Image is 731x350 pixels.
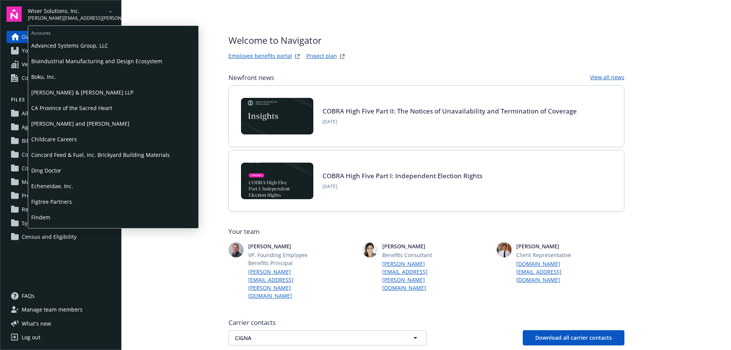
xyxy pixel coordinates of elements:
span: Findem [31,209,195,225]
a: projectPlanWebsite [338,52,347,61]
button: Files [6,96,115,106]
span: Vendor search [22,58,59,70]
span: [DATE] [322,183,482,190]
a: Manage team members [6,304,115,316]
img: photo [362,242,378,257]
span: Your benefits [22,45,56,57]
span: Echeneidae, Inc. [31,178,195,194]
span: System Administration [22,217,80,229]
button: What's new [6,320,63,328]
span: Projects [22,190,42,202]
span: Benefits Consultant [382,251,457,259]
span: Client Representative [516,251,591,259]
a: Your benefits [6,45,115,57]
span: CIGNA [235,334,393,342]
a: [PERSON_NAME][EMAIL_ADDRESS][PERSON_NAME][DOMAIN_NAME] [382,260,457,292]
a: Project plan [306,52,337,61]
span: [PERSON_NAME] [516,242,591,250]
a: Compliance resources [6,72,115,84]
span: Renewals and Strategy (16) [22,203,91,216]
span: Newfront news [228,73,274,82]
img: BLOG-Card Image - Compliance - COBRA High Five Pt 1 07-18-25.jpg [241,163,313,199]
a: Communications (15) [6,162,115,174]
span: [PERSON_NAME] and [PERSON_NAME] [31,116,195,131]
img: Card Image - EB Compliance Insights.png [241,98,313,134]
span: Welcome to Navigator [228,34,347,47]
a: COBRA High Five Part II: The Notices of Unavailability and Termination of Coverage [322,107,577,115]
a: [DOMAIN_NAME][EMAIL_ADDRESS][DOMAIN_NAME] [516,260,591,284]
span: Download all carrier contacts [535,334,612,341]
span: Boku, Inc. [31,69,195,85]
a: striveWebsite [293,52,302,61]
a: Vendor search [6,58,115,70]
span: All files (48) [22,107,51,120]
a: Agreements (2) [6,121,115,133]
a: Census and Eligibility [6,231,115,243]
span: [DATE] [322,118,577,125]
a: Compliance (13) [6,149,115,161]
a: Renewals and Strategy (16) [6,203,115,216]
a: Employee benefits portal [228,52,292,61]
span: Manage team members [22,304,83,316]
span: FAQs [22,290,35,302]
span: Overview [22,31,45,43]
span: Advanced Systems Group, LLC [31,38,195,53]
div: Log out [22,331,40,344]
span: Childcare Careers [31,131,195,147]
span: Figtree Partners [31,194,195,209]
a: Billing and Audits (2) [6,135,115,147]
button: Download all carrier contacts [523,330,624,345]
span: [PERSON_NAME] [248,242,323,250]
span: Concord Feed & Fuel, Inc. Brickyard Building Materials [31,147,195,163]
span: Census and Eligibility [22,231,77,243]
span: Compliance resources [22,72,78,84]
a: Projects [6,190,115,202]
span: Agreements (2) [22,121,60,133]
a: FAQs [6,290,115,302]
button: Wiser Solutions, Inc.[PERSON_NAME][EMAIL_ADDRESS][PERSON_NAME][DOMAIN_NAME]arrowDropDown [28,6,115,22]
span: Marketing [22,176,48,188]
span: [PERSON_NAME] [382,242,457,250]
span: [PERSON_NAME] & [PERSON_NAME] LLP [31,85,195,100]
a: Overview [6,31,115,43]
a: View all news [590,73,624,82]
img: navigator-logo.svg [6,6,22,22]
span: FNY Capital Management [31,225,195,241]
a: All files (48) [6,107,115,120]
span: Billing and Audits (2) [22,135,75,147]
span: Carrier contacts [228,318,624,327]
img: photo [228,242,244,257]
span: VP, Founding Employee Benefits Principal [248,251,323,267]
span: Ding Doctor [31,163,195,178]
span: Your team [228,227,624,236]
a: COBRA High Five Part I: Independent Election Rights [322,171,482,180]
img: photo [496,242,512,257]
a: Marketing [6,176,115,188]
span: Compliance (13) [22,149,62,161]
a: [PERSON_NAME][EMAIL_ADDRESS][PERSON_NAME][DOMAIN_NAME] [248,268,323,300]
span: Accounts [28,26,198,38]
span: What ' s new [22,320,51,328]
button: CIGNA [228,330,426,345]
span: Communications (15) [22,162,75,174]
span: [PERSON_NAME][EMAIL_ADDRESS][PERSON_NAME][DOMAIN_NAME] [28,15,106,22]
span: Bioindustrial Manufacturing and Design Ecosystem [31,53,195,69]
a: arrowDropDown [106,7,115,16]
span: Wiser Solutions, Inc. [28,7,106,15]
span: CA Province of the Sacred Heart [31,100,195,116]
a: System Administration [6,217,115,229]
